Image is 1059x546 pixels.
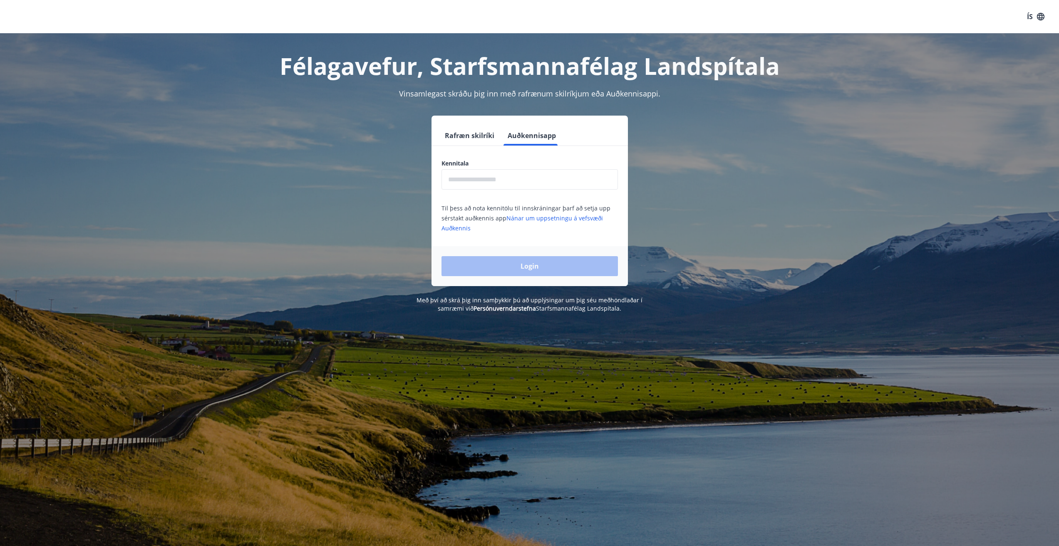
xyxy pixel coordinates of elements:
label: Kennitala [441,159,618,168]
h1: Félagavefur, Starfsmannafélag Landspítala [240,50,819,82]
a: Persónuverndarstefna [474,304,536,312]
button: Auðkennisapp [504,126,559,146]
a: Nánar um uppsetningu á vefsvæði Auðkennis [441,214,603,232]
span: Með því að skrá þig inn samþykkir þú að upplýsingar um þig séu meðhöndlaðar í samræmi við Starfsm... [417,296,642,312]
button: ÍS [1022,9,1049,24]
span: Til þess að nota kennitölu til innskráningar þarf að setja upp sérstakt auðkennis app [441,204,610,232]
button: Rafræn skilríki [441,126,498,146]
span: Vinsamlegast skráðu þig inn með rafrænum skilríkjum eða Auðkennisappi. [399,89,660,99]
